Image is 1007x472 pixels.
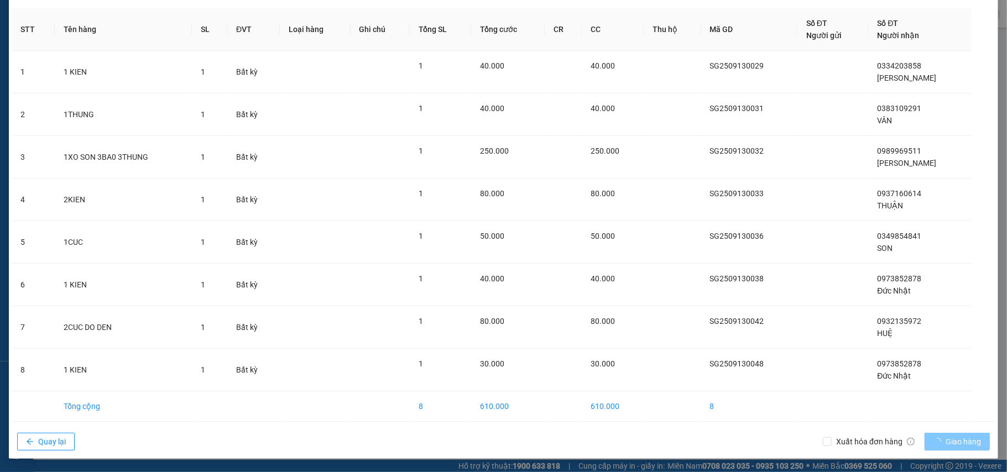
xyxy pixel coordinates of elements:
td: 2CUC DO DEN [55,306,192,349]
span: SG2509130036 [710,232,764,240]
span: [PERSON_NAME] [878,74,937,82]
th: ĐVT [227,8,280,51]
td: Bất kỳ [227,93,280,136]
span: 1 [201,238,205,247]
span: THUẬN [878,201,904,210]
span: 250.000 [591,146,619,155]
span: 0973852878 [878,274,922,283]
span: 0383109291 [878,104,922,113]
span: Quay lại [38,436,66,448]
span: arrow-left [26,438,34,447]
span: SG2509130029 [710,61,764,70]
span: loading [933,438,946,445]
span: Xuất hóa đơn hàng [832,436,919,448]
span: 0932135972 [878,317,922,326]
button: arrow-leftQuay lại [17,433,75,450]
span: 40.000 [480,274,504,283]
span: info-circle [907,438,915,445]
th: Mã GD [701,8,797,51]
b: [DOMAIN_NAME] [93,42,152,51]
td: Bất kỳ [227,306,280,349]
th: Tổng cước [471,8,545,51]
span: 1 [201,280,205,289]
span: 1 [419,189,423,198]
td: 4 [12,179,55,221]
span: 1 [201,323,205,332]
span: 1 [419,232,423,240]
th: Thu hộ [644,8,701,51]
span: Người gửi [806,31,842,40]
span: Số ĐT [806,19,827,28]
td: 1 KIEN [55,264,192,306]
td: 2KIEN [55,179,192,221]
span: 0334203858 [878,61,922,70]
th: Loại hàng [280,8,350,51]
span: 1 [419,359,423,368]
span: 1 [201,67,205,76]
span: 1 [419,146,423,155]
span: HUỆ [878,329,893,338]
td: 1 [12,51,55,93]
span: 1 [419,61,423,70]
td: 8 [12,349,55,391]
span: 0937160614 [878,189,922,198]
span: Số ĐT [878,19,899,28]
span: 1 [201,110,205,119]
td: 8 [410,391,471,422]
th: STT [12,8,55,51]
span: 0349854841 [878,232,922,240]
span: 0973852878 [878,359,922,368]
td: 3 [12,136,55,179]
span: SG2509130048 [710,359,764,368]
td: 7 [12,306,55,349]
span: Đức Nhật [878,286,911,295]
span: 80.000 [480,189,504,198]
th: Tên hàng [55,8,192,51]
th: CC [582,8,644,51]
td: 610.000 [582,391,644,422]
td: 1THUNG [55,93,192,136]
span: VÂN [878,116,893,125]
td: 1 KIEN [55,349,192,391]
span: 40.000 [591,104,615,113]
span: SG2509130033 [710,189,764,198]
span: 1 [201,195,205,204]
td: Bất kỳ [227,136,280,179]
span: 50.000 [480,232,504,240]
span: Giao hàng [946,436,981,448]
span: 40.000 [480,104,504,113]
span: SG2509130038 [710,274,764,283]
span: SG2509130042 [710,317,764,326]
td: 6 [12,264,55,306]
span: 50.000 [591,232,615,240]
span: SG2509130031 [710,104,764,113]
span: 40.000 [591,274,615,283]
span: Đức Nhật [878,371,911,380]
span: SON [878,244,893,253]
li: (c) 2017 [93,53,152,66]
td: Tổng cộng [55,391,192,422]
span: 40.000 [591,61,615,70]
span: SG2509130032 [710,146,764,155]
span: 1 [201,153,205,161]
span: 30.000 [591,359,615,368]
td: 610.000 [471,391,545,422]
button: Giao hàng [925,433,990,450]
span: 80.000 [591,189,615,198]
td: 1 KIEN [55,51,192,93]
td: Bất kỳ [227,349,280,391]
span: 80.000 [480,317,504,326]
th: SL [192,8,227,51]
span: 1 [419,317,423,326]
td: 2 [12,93,55,136]
img: logo.jpg [120,14,147,40]
td: 5 [12,221,55,264]
td: 8 [701,391,797,422]
td: 1XO SON 3BA0 3THUNG [55,136,192,179]
span: 1 [419,274,423,283]
td: Bất kỳ [227,51,280,93]
span: 30.000 [480,359,504,368]
span: [PERSON_NAME] [878,159,937,167]
td: 1CUC [55,221,192,264]
span: 40.000 [480,61,504,70]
